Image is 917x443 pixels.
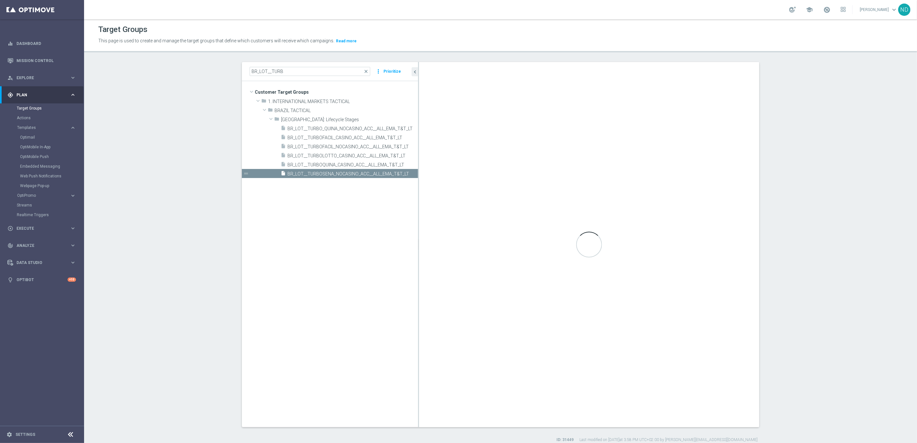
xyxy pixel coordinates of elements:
i: lightbulb [7,277,13,283]
div: Explore [7,75,70,81]
i: settings [6,432,12,438]
span: OptiPromo [17,194,63,197]
i: folder [274,116,279,124]
span: BRAZIL TACTICAL [275,108,418,113]
i: equalizer [7,41,13,47]
a: OptiMobile In-App [20,144,67,150]
div: OptiPromo [17,191,83,200]
i: insert_drive_file [281,162,286,169]
div: Execute [7,226,70,231]
i: person_search [7,75,13,81]
div: OptiMobile In-App [20,142,83,152]
div: Realtime Triggers [17,210,83,220]
i: folder [268,107,273,115]
span: BRAZIL: Lifecycle Stages [281,117,418,122]
a: Mission Control [16,52,76,69]
div: Target Groups [17,103,83,113]
a: Dashboard [16,35,76,52]
div: Streams [17,200,83,210]
label: Last modified on [DATE] at 3:58 PM UTC+02:00 by [PERSON_NAME][EMAIL_ADDRESS][DOMAIN_NAME] [579,437,758,443]
button: Prioritize [383,67,402,76]
span: BR_LOT__TURBO_QUINA_NOCASINO_ACC__ALL_EMA_T&amp;T_LT [287,126,418,132]
i: insert_drive_file [281,143,286,151]
div: Data Studio [7,260,70,266]
button: equalizer Dashboard [7,41,76,46]
i: keyboard_arrow_right [70,225,76,231]
i: keyboard_arrow_right [70,125,76,131]
span: Explore [16,76,70,80]
i: keyboard_arrow_right [70,259,76,266]
div: Embedded Messaging [20,162,83,171]
div: Analyze [7,243,70,248]
span: BR_LOT__TURBOFACIL_CASINO_ACC__ALL_EMA_T&amp;T_LT [287,135,418,141]
div: OptiPromo [17,194,70,197]
button: Mission Control [7,58,76,63]
i: chevron_left [412,69,418,75]
div: Templates [17,123,83,191]
label: ID: 31449 [556,437,574,443]
i: keyboard_arrow_right [70,193,76,199]
div: Optimail [20,132,83,142]
i: keyboard_arrow_right [70,242,76,248]
span: This page is used to create and manage the target groups that define which customers will receive... [98,38,334,43]
div: Optibot [7,271,76,288]
div: Webpage Pop-up [20,181,83,191]
a: Optibot [16,271,68,288]
button: gps_fixed Plan keyboard_arrow_right [7,92,76,98]
a: OptiMobile Push [20,154,67,159]
button: Data Studio keyboard_arrow_right [7,260,76,265]
i: play_circle_outline [7,226,13,231]
div: OptiMobile Push [20,152,83,162]
i: keyboard_arrow_right [70,92,76,98]
div: Actions [17,113,83,123]
div: Templates [17,126,70,130]
span: close [363,69,369,74]
a: Realtime Triggers [17,212,67,217]
input: Quick find group or folder [250,67,370,76]
a: Embedded Messaging [20,164,67,169]
span: keyboard_arrow_down [890,6,898,13]
a: Target Groups [17,106,67,111]
span: Templates [17,126,63,130]
a: Optimail [20,135,67,140]
a: Settings [16,433,35,437]
button: track_changes Analyze keyboard_arrow_right [7,243,76,248]
i: track_changes [7,243,13,248]
button: OptiPromo keyboard_arrow_right [17,193,76,198]
a: Streams [17,203,67,208]
button: play_circle_outline Execute keyboard_arrow_right [7,226,76,231]
button: chevron_left [412,67,418,76]
span: Data Studio [16,261,70,265]
a: [PERSON_NAME]keyboard_arrow_down [859,5,898,15]
i: insert_drive_file [281,134,286,142]
div: +10 [68,278,76,282]
span: 1. INTERNATIONAL MARKETS TACTICAL [268,99,418,104]
span: school [806,6,813,13]
button: lightbulb Optibot +10 [7,277,76,282]
span: Plan [16,93,70,97]
h1: Target Groups [98,25,147,34]
i: keyboard_arrow_right [70,75,76,81]
a: Web Push Notifications [20,174,67,179]
span: Analyze [16,244,70,248]
div: Templates keyboard_arrow_right [17,125,76,130]
span: BR_LOT__TURBOQUINA_CASINO_ACC__ALL_EMA_T&amp;T_LT [287,162,418,168]
button: person_search Explore keyboard_arrow_right [7,75,76,80]
div: Dashboard [7,35,76,52]
span: Customer Target Groups [255,88,418,97]
span: BR_LOT__TURBOLOTTO_CASINO_ACC__ALL_EMA_T&amp;T_LT [287,153,418,159]
div: ND [898,4,911,16]
i: gps_fixed [7,92,13,98]
a: Actions [17,115,67,121]
div: Plan [7,92,70,98]
div: Mission Control [7,52,76,69]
